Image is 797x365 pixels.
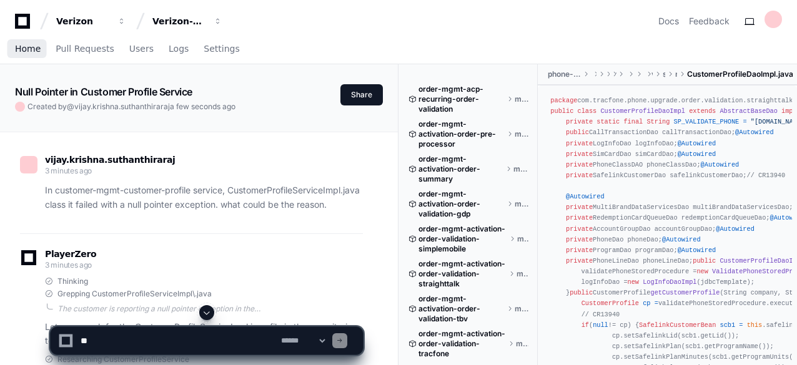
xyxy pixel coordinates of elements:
[646,118,670,125] span: String
[15,85,192,98] app-text-character-animate: Null Pointer in Customer Profile Service
[129,45,154,52] span: Users
[515,129,528,139] span: master
[689,15,730,27] button: Feedback
[418,189,505,219] span: order-mgmt-activation-order-validation-gdp
[517,269,528,279] span: master
[651,289,720,296] span: getCustomerProfile
[56,45,114,52] span: Pull Requests
[566,257,593,265] span: private
[45,183,363,212] p: In customer-mgmt-customer-profile service, CustomerProfileServiceImpl.java class it failed with a...
[662,236,701,243] span: @Autowired
[678,150,716,158] span: @Autowired
[566,129,589,136] span: public
[418,294,505,324] span: order-mgmt-activation-order-validation-tbv
[600,107,685,115] span: CustomerProfileDaoImpl
[716,225,755,233] span: @Autowired
[687,69,793,79] span: CustomerProfileDaoImpl.java
[517,234,529,244] span: master
[566,118,593,125] span: private
[45,155,175,165] span: vijay.krishna.suthanthiraraj
[57,289,212,299] span: Grepping CustomerProfileServiceImpl\.java
[566,172,593,179] span: private
[735,129,774,136] span: @Autowired
[340,84,383,105] button: Share
[689,107,716,115] span: extends
[577,107,597,115] span: class
[147,10,227,32] button: Verizon-Clarify-Order-Management
[418,119,505,149] span: order-mgmt-activation-order-pre-processor
[720,107,777,115] span: AbstractBaseDao
[418,259,507,289] span: order-mgmt-activation-order-validation-straighttalk
[582,299,639,307] span: CustomerProfile
[418,224,507,254] span: order-mgmt-activation-order-validation-simplemobile
[169,35,189,64] a: Logs
[169,45,189,52] span: Logs
[628,278,639,286] span: new
[129,35,154,64] a: Users
[550,97,577,104] span: package
[74,102,170,111] span: vijay.krishna.suthanthiraraj
[747,172,786,179] span: // CR13940
[57,276,88,286] span: Thinking
[566,193,605,200] span: @Autowired
[566,161,593,168] span: private
[566,236,593,243] span: private
[743,118,746,125] span: =
[675,69,677,79] span: repository
[678,246,716,254] span: @Autowired
[643,278,696,286] span: LogInfoDaoImpl
[623,118,643,125] span: final
[67,102,74,111] span: @
[170,102,235,111] span: a few seconds ago
[56,35,114,64] a: Pull Requests
[663,69,666,79] span: straighttalk
[651,69,653,79] span: validation
[515,199,528,209] span: master
[204,45,239,52] span: Settings
[152,15,206,27] div: Verizon-Clarify-Order-Management
[513,164,528,174] span: master
[51,10,131,32] button: Verizon
[655,299,658,307] span: =
[693,257,716,265] span: public
[696,268,708,275] span: new
[678,140,716,147] span: @Autowired
[515,94,528,104] span: master
[566,246,593,254] span: private
[597,118,620,125] span: static
[566,214,593,221] span: private
[15,45,41,52] span: Home
[204,35,239,64] a: Settings
[701,161,740,168] span: @Autowired
[45,166,92,175] span: 3 minutes ago
[15,35,41,64] a: Home
[658,15,679,27] a: Docs
[548,69,581,79] span: phone-upgrade-order-validation-straighttalk
[570,289,593,296] span: public
[566,150,593,158] span: private
[45,250,96,258] span: PlayerZero
[57,304,363,314] div: The customer is reporting a null pointer exception in the CustomerProfileServiceImpl.java class o...
[566,225,593,233] span: private
[45,260,92,270] span: 3 minutes ago
[418,84,505,114] span: order-mgmt-acp-recurring-order-validation
[674,118,740,125] span: SP_VALIDATE_PHONE
[56,15,110,27] div: Verizon
[643,299,650,307] span: cp
[566,140,593,147] span: private
[566,203,593,211] span: private
[550,107,573,115] span: public
[27,102,235,112] span: Created by
[515,304,528,314] span: master
[418,154,503,184] span: order-mgmt-activation-order-summary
